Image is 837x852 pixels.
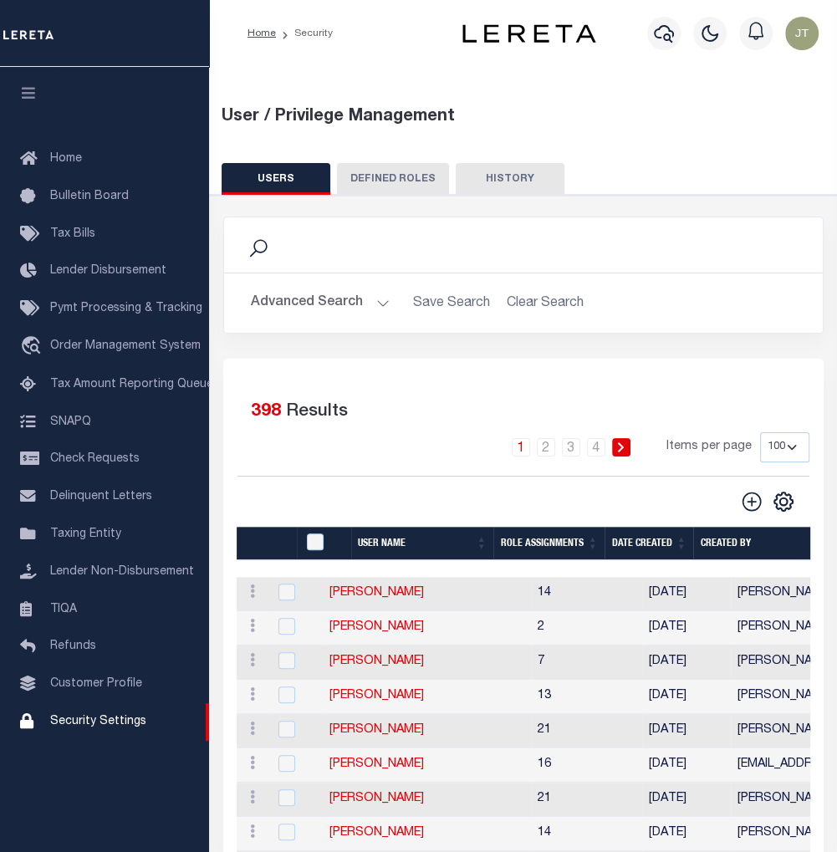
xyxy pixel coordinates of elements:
th: UserID [297,527,351,561]
td: [DATE] [642,783,731,817]
span: SNAPQ [50,416,91,427]
label: Results [286,399,348,426]
a: [PERSON_NAME] [329,587,424,599]
span: Pymt Processing & Tracking [50,303,202,314]
a: 4 [587,438,605,457]
a: [PERSON_NAME] [329,724,424,736]
div: User / Privilege Management [222,105,825,130]
a: [PERSON_NAME] [329,690,424,701]
td: [DATE] [642,817,731,851]
span: Tax Amount Reporting Queue [50,379,213,390]
a: Home [248,28,276,38]
span: Bulletin Board [50,191,129,202]
a: [PERSON_NAME] [329,656,424,667]
span: 398 [251,403,281,421]
td: 16 [531,748,642,783]
li: Security [276,26,333,41]
th: Role Assignments: activate to sort column ascending [493,527,605,561]
span: Customer Profile [50,678,142,690]
a: [PERSON_NAME] [329,793,424,804]
td: 13 [531,680,642,714]
span: Tax Bills [50,228,95,240]
td: [DATE] [642,680,731,714]
i: travel_explore [20,336,47,358]
td: 14 [531,577,642,611]
td: 21 [531,783,642,817]
a: [PERSON_NAME] [329,621,424,633]
span: Check Requests [50,453,140,465]
img: logo-dark.svg [462,24,596,43]
td: 14 [531,817,642,851]
span: Security Settings [50,716,146,727]
td: 2 [531,611,642,645]
a: 2 [537,438,555,457]
img: svg+xml;base64,PHN2ZyB4bWxucz0iaHR0cDovL3d3dy53My5vcmcvMjAwMC9zdmciIHBvaW50ZXItZXZlbnRzPSJub25lIi... [785,17,819,50]
td: 7 [531,645,642,680]
td: [DATE] [642,645,731,680]
span: Items per page [666,438,752,457]
td: 21 [531,714,642,748]
button: Advanced Search [251,287,390,319]
span: Home [50,153,82,165]
a: 1 [512,438,530,457]
button: HISTORY [456,163,564,195]
th: Date Created: activate to sort column ascending [605,527,693,561]
span: Delinquent Letters [50,491,152,503]
span: Order Management System [50,340,201,352]
span: Lender Non-Disbursement [50,566,194,578]
span: Refunds [50,640,96,652]
span: Taxing Entity [50,528,121,540]
td: [DATE] [642,748,731,783]
td: [DATE] [642,577,731,611]
span: TIQA [50,603,77,615]
td: [DATE] [642,611,731,645]
span: Lender Disbursement [50,265,166,277]
button: USERS [222,163,330,195]
th: User Name: activate to sort column ascending [351,527,494,561]
a: [PERSON_NAME] [329,827,424,839]
a: [PERSON_NAME] [329,758,424,770]
button: DEFINED ROLES [337,163,449,195]
td: [DATE] [642,714,731,748]
a: 3 [562,438,580,457]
